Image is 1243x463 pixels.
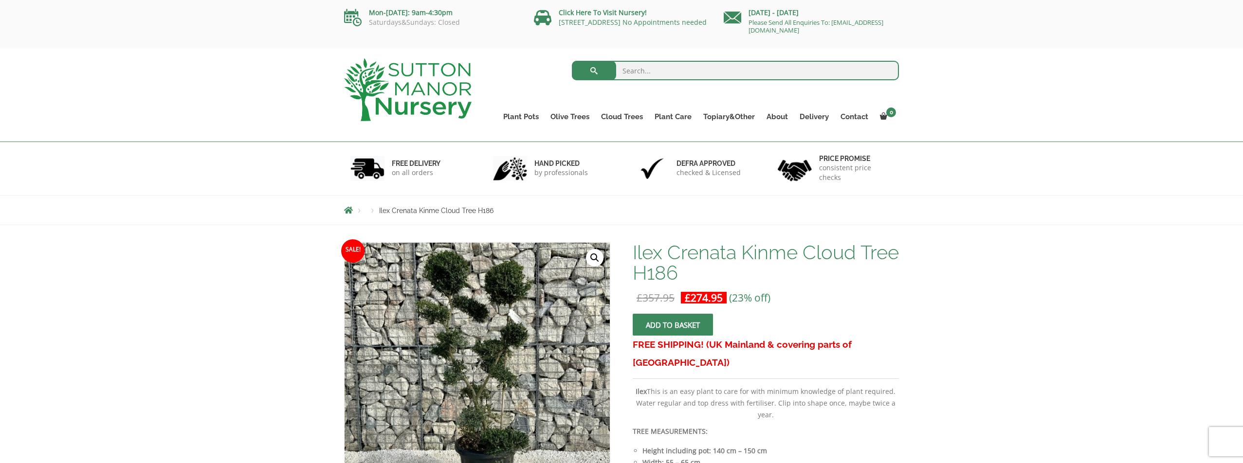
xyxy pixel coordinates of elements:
a: Click Here To Visit Nursery! [559,8,647,17]
a: Plant Pots [497,110,545,124]
a: Contact [835,110,874,124]
img: 1.jpg [350,156,384,181]
span: (23% off) [729,291,770,304]
a: [STREET_ADDRESS] No Appointments needed [559,18,707,27]
bdi: 274.95 [685,291,723,304]
a: Cloud Trees [595,110,649,124]
p: on all orders [392,168,440,178]
span: Sale! [341,239,365,263]
button: Add to basket [633,314,713,336]
p: by professionals [534,168,588,178]
img: 4.jpg [778,154,812,183]
span: £ [637,291,642,304]
a: 0 [874,110,899,124]
a: Olive Trees [545,110,595,124]
p: This is an easy plant to care for with minimum knowledge of plant required. Water regular and top... [633,386,899,421]
p: consistent price checks [819,163,893,182]
a: View full-screen image gallery [586,249,603,267]
p: checked & Licensed [676,168,741,178]
a: Please Send All Enquiries To: [EMAIL_ADDRESS][DOMAIN_NAME] [749,18,883,35]
a: Topiary&Other [697,110,761,124]
h6: FREE DELIVERY [392,159,440,168]
p: Saturdays&Sundays: Closed [344,18,519,26]
span: 0 [886,107,896,117]
a: Delivery [794,110,835,124]
img: logo [344,58,472,121]
span: £ [685,291,691,304]
a: About [761,110,794,124]
strong: Height including pot: 140 cm – 150 cm [642,446,767,455]
b: Ilex [636,387,647,396]
h6: Price promise [819,154,893,163]
img: 3.jpg [635,156,669,181]
h6: Defra approved [676,159,741,168]
p: [DATE] - [DATE] [724,7,899,18]
span: Ilex Crenata Kinme Cloud Tree H186 [379,207,494,214]
bdi: 357.95 [637,291,675,304]
h3: FREE SHIPPING! (UK Mainland & covering parts of [GEOGRAPHIC_DATA]) [633,336,899,372]
h1: Ilex Crenata Kinme Cloud Tree H186 [633,242,899,283]
strong: TREE MEASUREMENTS: [633,427,708,436]
h6: hand picked [534,159,588,168]
p: Mon-[DATE]: 9am-4:30pm [344,7,519,18]
img: 2.jpg [493,156,527,181]
nav: Breadcrumbs [344,206,899,214]
a: Plant Care [649,110,697,124]
input: Search... [572,61,899,80]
